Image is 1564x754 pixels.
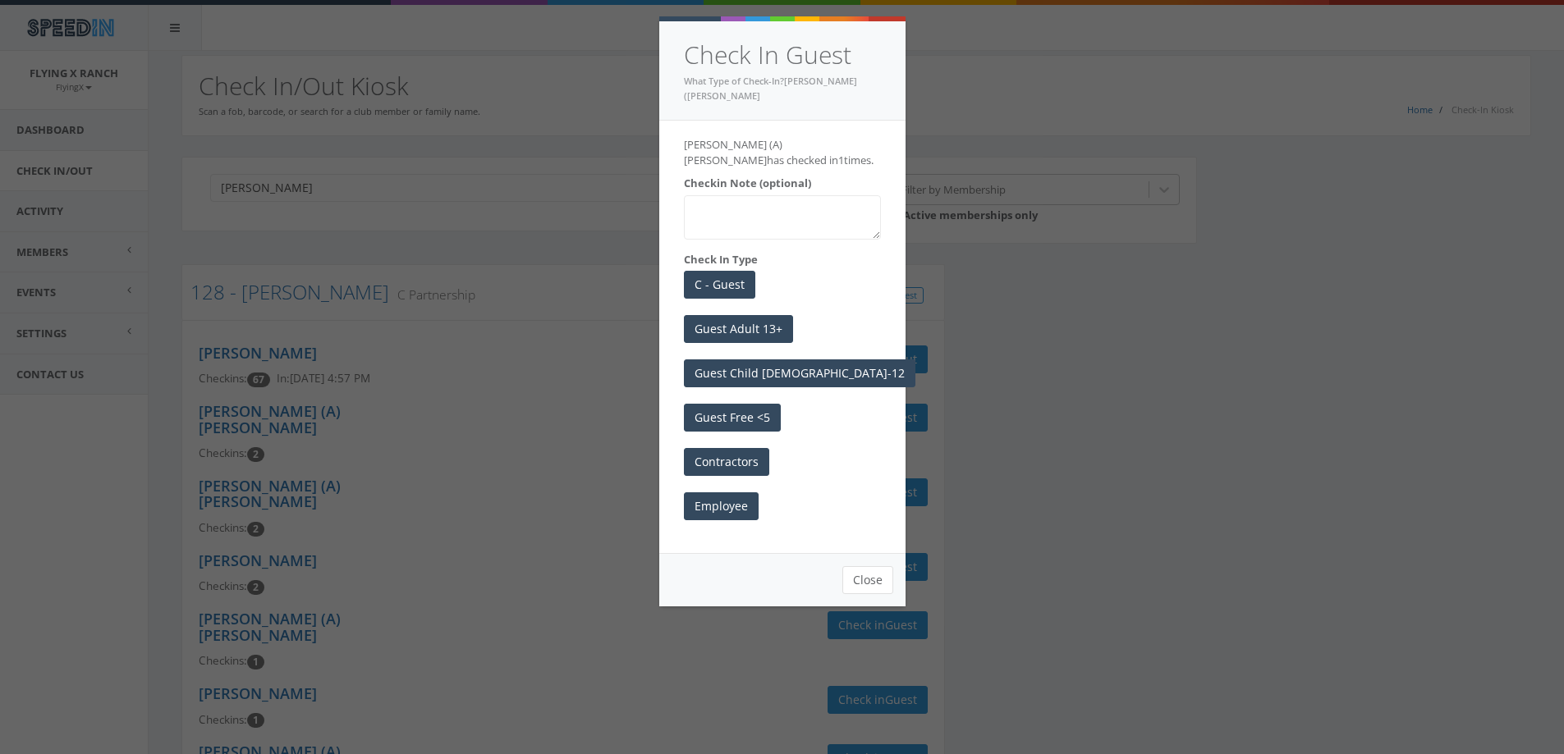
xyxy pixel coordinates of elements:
[684,315,793,343] button: Guest Adult 13+
[684,38,881,73] h4: Check In Guest
[684,271,755,299] button: C - Guest
[838,153,844,167] span: 1
[842,566,893,594] button: Close
[684,404,781,432] button: Guest Free <5
[684,252,758,267] label: Check In Type
[684,359,915,387] button: Guest Child [DEMOGRAPHIC_DATA]-12
[684,137,881,167] p: [PERSON_NAME] (A) [PERSON_NAME] has checked in times.
[684,448,769,476] button: Contractors
[684,492,759,520] button: Employee
[684,75,857,103] small: What Type of Check-In?[PERSON_NAME] ([PERSON_NAME]
[684,176,811,191] label: Checkin Note (optional)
